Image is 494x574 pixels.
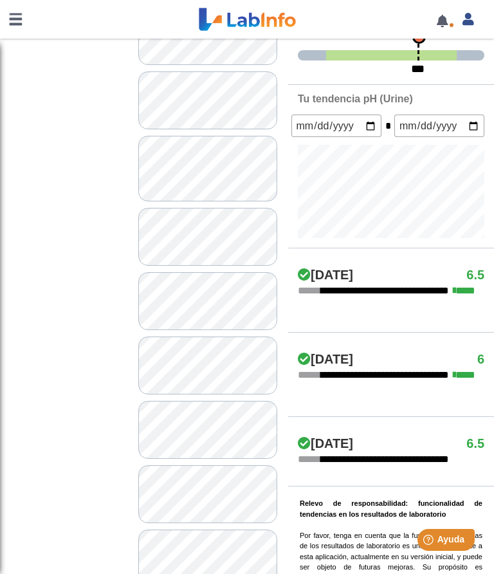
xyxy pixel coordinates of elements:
[477,352,484,367] h4: 6
[298,268,353,283] h4: [DATE]
[291,115,381,137] input: mm/dd/yyyy
[394,115,484,137] input: mm/dd/yyyy
[466,436,484,452] h4: 6.5
[466,268,484,283] h4: 6.5
[380,524,480,560] iframe: Help widget launcher
[298,93,413,104] b: Tu tendencia pH (Urine)
[298,436,353,452] h4: [DATE]
[300,499,482,518] b: Relevo de responsabilidad: funcionalidad de tendencias en los resultados de laboratorio
[298,352,353,367] h4: [DATE]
